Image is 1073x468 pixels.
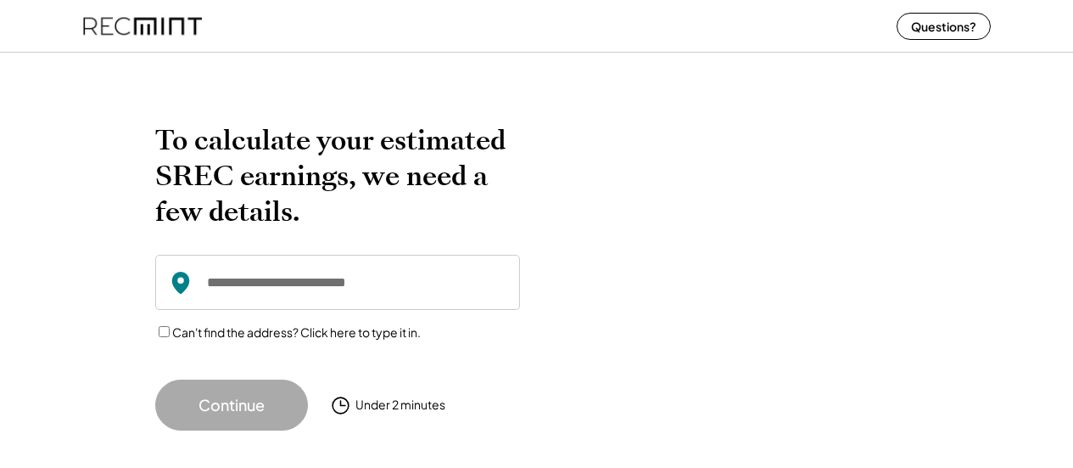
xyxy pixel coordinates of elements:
label: Can't find the address? Click here to type it in. [172,324,421,340]
div: Under 2 minutes [355,397,445,414]
img: yH5BAEAAAAALAAAAAABAAEAAAIBRAA7 [562,122,893,395]
button: Questions? [897,13,991,40]
button: Continue [155,380,308,431]
img: recmint-logotype%403x%20%281%29.jpeg [83,3,202,48]
h2: To calculate your estimated SREC earnings, we need a few details. [155,122,520,229]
